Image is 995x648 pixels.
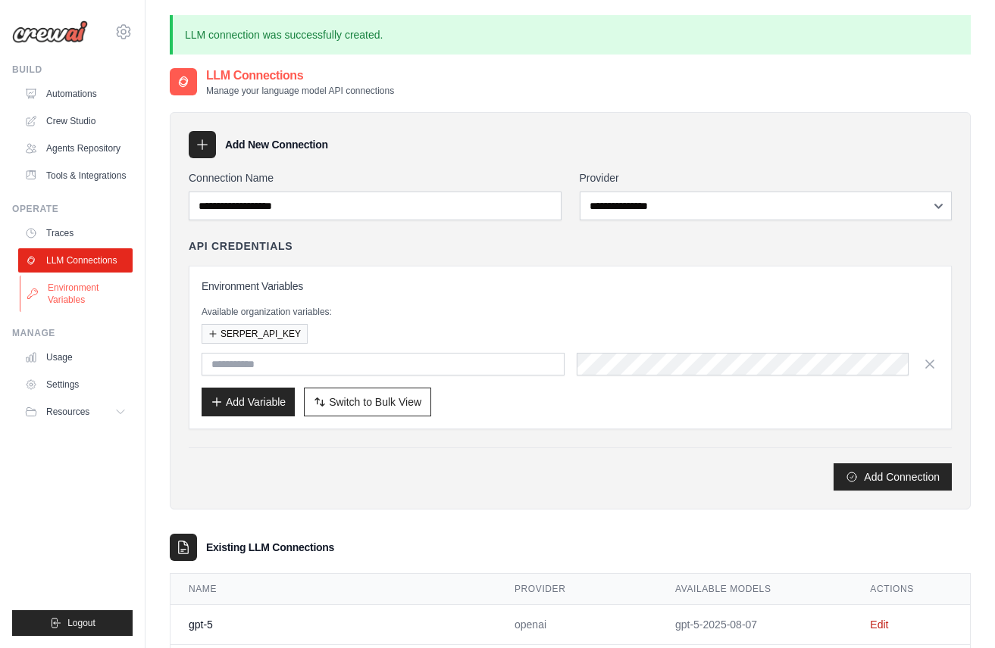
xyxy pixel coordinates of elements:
[18,136,133,160] a: Agents Repository
[12,610,133,636] button: Logout
[18,248,133,273] a: LLM Connections
[657,605,852,645] td: gpt-5-2025-08-07
[67,617,95,629] span: Logout
[304,388,431,416] button: Switch to Bulk View
[225,137,328,152] h3: Add New Connection
[870,618,888,631] a: Edit
[580,170,953,185] label: Provider
[18,82,133,106] a: Automations
[12,327,133,339] div: Manage
[18,221,133,245] a: Traces
[12,64,133,76] div: Build
[834,463,952,491] button: Add Connection
[18,109,133,133] a: Crew Studio
[170,15,971,55] p: LLM connection was successfully created.
[20,276,134,312] a: Environment Variables
[206,540,334,555] h3: Existing LLM Connections
[329,394,421,410] span: Switch to Bulk View
[12,20,88,43] img: Logo
[171,574,496,605] th: Name
[496,574,657,605] th: Provider
[46,406,89,418] span: Resources
[189,238,293,254] h4: API Credentials
[18,400,133,424] button: Resources
[202,324,308,344] button: SERPER_API_KEY
[496,605,657,645] td: openai
[202,388,295,416] button: Add Variable
[206,67,394,85] h2: LLM Connections
[202,306,939,318] p: Available organization variables:
[189,170,562,185] label: Connection Name
[852,574,970,605] th: Actions
[171,605,496,645] td: gpt-5
[18,164,133,188] a: Tools & Integrations
[12,203,133,215] div: Operate
[202,279,939,294] h3: Environment Variables
[18,372,133,397] a: Settings
[657,574,852,605] th: Available Models
[18,345,133,369] a: Usage
[206,85,394,97] p: Manage your language model API connections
